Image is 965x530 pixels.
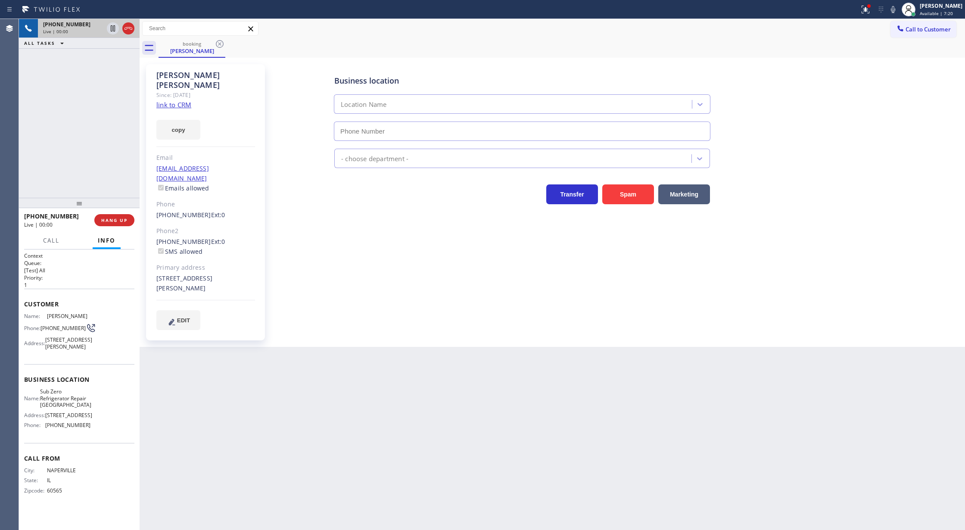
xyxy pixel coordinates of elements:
button: Call [38,232,65,249]
span: Info [98,237,115,244]
button: HANG UP [94,214,134,226]
span: 60565 [47,487,90,494]
div: Location Name [341,100,387,109]
div: Phone2 [156,226,255,236]
span: ALL TASKS [24,40,55,46]
span: Sub Zero Refrigerator Repair [GEOGRAPHIC_DATA] [40,388,91,408]
h2: Priority: [24,274,134,281]
button: Mute [887,3,899,16]
span: [STREET_ADDRESS] [45,412,92,418]
a: [PHONE_NUMBER] [156,211,211,219]
div: [PERSON_NAME] [159,47,224,55]
button: Info [93,232,121,249]
button: Spam [602,184,654,204]
div: Email [156,153,255,163]
span: [PHONE_NUMBER] [43,21,90,28]
span: Live | 00:00 [43,28,68,34]
span: [STREET_ADDRESS][PERSON_NAME] [45,337,92,350]
a: [PHONE_NUMBER] [156,237,211,246]
button: Transfer [546,184,598,204]
div: Phone [156,200,255,209]
span: NAPERVILLE [47,467,90,474]
button: Marketing [658,184,710,204]
span: HANG UP [101,217,128,223]
span: Phone: [24,325,40,331]
span: [PHONE_NUMBER] [45,422,90,428]
div: [STREET_ADDRESS][PERSON_NAME] [156,274,255,293]
div: [PERSON_NAME] [PERSON_NAME] [156,70,255,90]
span: Available | 7:20 [920,10,953,16]
span: Call From [24,454,134,462]
span: Call to Customer [906,25,951,33]
span: Customer [24,300,134,308]
span: Zipcode: [24,487,47,494]
span: Ext: 0 [211,237,225,246]
div: - choose department - [341,153,408,163]
div: [PERSON_NAME] [920,2,962,9]
span: Address: [24,340,45,346]
input: Emails allowed [158,185,164,190]
span: Ext: 0 [211,211,225,219]
a: [EMAIL_ADDRESS][DOMAIN_NAME] [156,164,209,182]
button: ALL TASKS [19,38,72,48]
span: Address: [24,412,45,418]
div: Primary address [156,263,255,273]
span: [PHONE_NUMBER] [40,325,86,331]
span: Business location [24,375,134,383]
p: 1 [24,281,134,289]
button: copy [156,120,200,140]
p: [Test] All [24,267,134,274]
div: Daphine Shiao [159,38,224,57]
input: Search [143,22,258,35]
button: Call to Customer [890,21,956,37]
a: link to CRM [156,100,191,109]
label: SMS allowed [156,247,202,256]
span: IL [47,477,90,483]
span: Call [43,237,59,244]
span: Name: [24,313,47,319]
button: Hold Customer [107,22,119,34]
span: Phone: [24,422,45,428]
span: [PHONE_NUMBER] [24,212,79,220]
span: EDIT [177,317,190,324]
div: Since: [DATE] [156,90,255,100]
input: SMS allowed [158,248,164,254]
button: Hang up [122,22,134,34]
label: Emails allowed [156,184,209,192]
h2: Queue: [24,259,134,267]
div: Business location [334,75,710,87]
span: Name: [24,395,40,402]
span: Live | 00:00 [24,221,53,228]
span: [PERSON_NAME] [47,313,90,319]
div: booking [159,41,224,47]
span: City: [24,467,47,474]
span: State: [24,477,47,483]
h1: Context [24,252,134,259]
input: Phone Number [334,122,710,141]
button: EDIT [156,310,200,330]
